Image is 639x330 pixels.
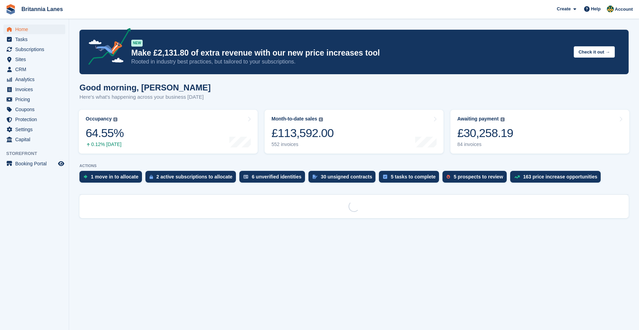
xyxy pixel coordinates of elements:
div: £30,258.19 [457,126,513,140]
a: Month-to-date sales £113,592.00 552 invoices [265,110,444,154]
img: icon-info-grey-7440780725fd019a000dd9b08b2336e03edf1995a4989e88bcd33f0948082b44.svg [319,117,323,122]
a: Preview store [57,159,65,168]
a: 30 unsigned contracts [308,171,379,186]
img: price_increase_opportunities-93ffe204e8149a01c8c9dc8f82e8f89637d9d84a8eef4429ea346261dce0b2c0.svg [514,175,520,178]
img: Sarah Lane [607,6,614,12]
a: Britannia Lanes [19,3,66,15]
a: Occupancy 64.55% 0.12% [DATE] [79,110,258,154]
div: 2 active subscriptions to allocate [156,174,232,179]
p: Rooted in industry best practices, but tailored to your subscriptions. [131,58,568,66]
a: 1 move in to allocate [79,171,145,186]
span: Create [557,6,571,12]
a: menu [3,85,65,94]
div: 1 move in to allocate [91,174,139,179]
a: 2 active subscriptions to allocate [145,171,239,186]
span: Storefront [6,150,69,157]
a: menu [3,159,65,168]
p: Make £2,131.80 of extra revenue with our new price increases tool [131,48,568,58]
img: icon-info-grey-7440780725fd019a000dd9b08b2336e03edf1995a4989e88bcd33f0948082b44.svg [500,117,505,122]
span: CRM [15,65,57,74]
span: Settings [15,125,57,134]
div: 6 unverified identities [252,174,302,179]
div: 30 unsigned contracts [321,174,372,179]
a: menu [3,115,65,124]
a: menu [3,65,65,74]
span: Home [15,25,57,34]
img: task-75834270c22a3079a89374b754ae025e5fb1db73e45f91037f5363f120a921f8.svg [383,175,387,179]
div: 5 prospects to review [454,174,503,179]
span: Booking Portal [15,159,57,168]
div: 64.55% [86,126,124,140]
span: Account [615,6,633,13]
button: Check it out → [574,46,615,58]
img: move_ins_to_allocate_icon-fdf77a2bb77ea45bf5b3d319d69a93e2d87916cf1d5bf7949dd705db3b84f3ca.svg [84,175,87,179]
span: Analytics [15,75,57,84]
a: menu [3,135,65,144]
span: Pricing [15,95,57,104]
span: Tasks [15,35,57,44]
a: 5 prospects to review [442,171,510,186]
span: Capital [15,135,57,144]
div: 84 invoices [457,142,513,147]
div: Month-to-date sales [271,116,317,122]
span: Sites [15,55,57,64]
h1: Good morning, [PERSON_NAME] [79,83,211,92]
a: Awaiting payment £30,258.19 84 invoices [450,110,629,154]
span: Invoices [15,85,57,94]
img: price-adjustments-announcement-icon-8257ccfd72463d97f412b2fc003d46551f7dbcb40ab6d574587a9cd5c0d94... [83,28,131,67]
img: stora-icon-8386f47178a22dfd0bd8f6a31ec36ba5ce8667c1dd55bd0f319d3a0aa187defe.svg [6,4,16,14]
img: active_subscription_to_allocate_icon-d502201f5373d7db506a760aba3b589e785aa758c864c3986d89f69b8ff3... [150,175,153,179]
a: 6 unverified identities [239,171,308,186]
p: Here's what's happening across your business [DATE] [79,93,211,101]
a: menu [3,35,65,44]
img: prospect-51fa495bee0391a8d652442698ab0144808aea92771e9ea1ae160a38d050c398.svg [447,175,450,179]
span: Help [591,6,601,12]
div: 552 invoices [271,142,334,147]
div: Occupancy [86,116,112,122]
span: Coupons [15,105,57,114]
a: menu [3,45,65,54]
a: menu [3,95,65,104]
a: menu [3,105,65,114]
div: 163 price increase opportunities [523,174,598,179]
div: NEW [131,40,143,47]
a: menu [3,25,65,34]
img: contract_signature_icon-13c848040528278c33f63329250d36e43548de30e8caae1d1a13099fd9432cc5.svg [313,175,317,179]
div: 0.12% [DATE] [86,142,124,147]
img: verify_identity-adf6edd0f0f0b5bbfe63781bf79b02c33cf7c696d77639b501bdc392416b5a36.svg [244,175,248,179]
img: icon-info-grey-7440780725fd019a000dd9b08b2336e03edf1995a4989e88bcd33f0948082b44.svg [113,117,117,122]
p: ACTIONS [79,164,629,168]
a: menu [3,125,65,134]
a: 5 tasks to complete [379,171,442,186]
a: menu [3,55,65,64]
a: 163 price increase opportunities [510,171,604,186]
span: Protection [15,115,57,124]
div: Awaiting payment [457,116,499,122]
div: £113,592.00 [271,126,334,140]
a: menu [3,75,65,84]
span: Subscriptions [15,45,57,54]
div: 5 tasks to complete [391,174,436,179]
